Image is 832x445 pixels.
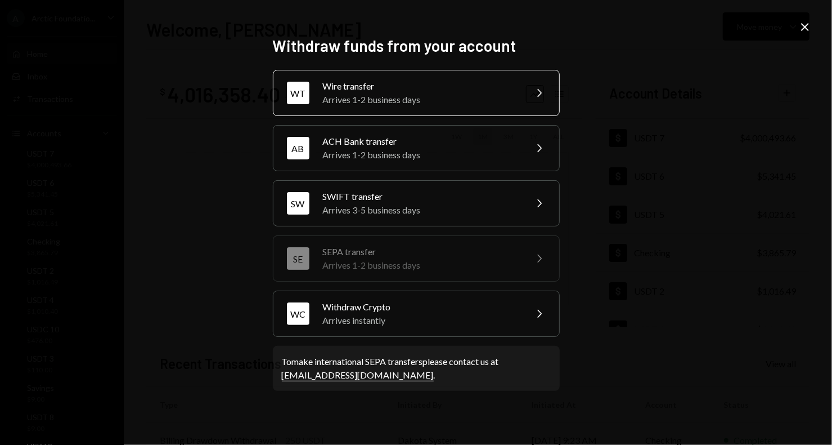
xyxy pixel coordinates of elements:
div: WT [287,82,309,104]
div: Arrives instantly [323,314,519,327]
button: WTWire transferArrives 1-2 business days [273,70,560,116]
button: SESEPA transferArrives 1-2 business days [273,235,560,282]
div: SWIFT transfer [323,190,519,203]
div: SE [287,247,309,270]
div: Arrives 1-2 business days [323,259,519,272]
div: ACH Bank transfer [323,135,519,148]
div: Arrives 1-2 business days [323,93,519,106]
div: SW [287,192,309,215]
button: WCWithdraw CryptoArrives instantly [273,291,560,337]
div: Arrives 3-5 business days [323,203,519,217]
div: SEPA transfer [323,245,519,259]
div: Arrives 1-2 business days [323,148,519,162]
div: To make international SEPA transfers please contact us at . [282,355,551,382]
h2: Withdraw funds from your account [273,35,560,57]
button: ABACH Bank transferArrives 1-2 business days [273,125,560,171]
div: AB [287,137,309,159]
div: Withdraw Crypto [323,300,519,314]
div: Wire transfer [323,79,519,93]
a: [EMAIL_ADDRESS][DOMAIN_NAME] [282,370,434,381]
button: SWSWIFT transferArrives 3-5 business days [273,180,560,226]
div: WC [287,302,309,325]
